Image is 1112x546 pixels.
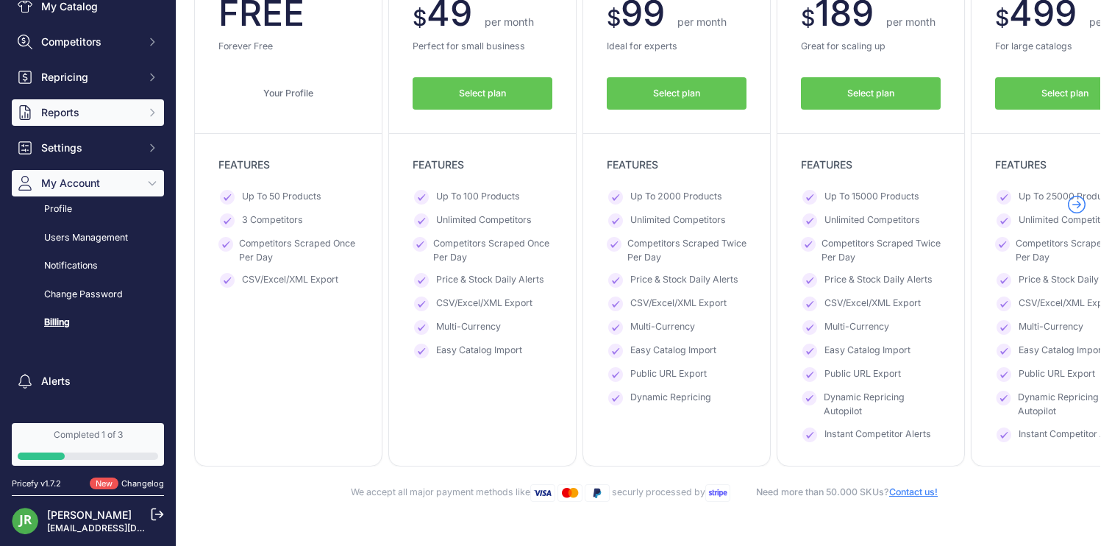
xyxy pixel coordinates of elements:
[413,40,552,54] p: Perfect for small business
[90,478,118,490] span: New
[630,213,726,228] span: Unlimited Competitors
[612,486,733,497] span: securly processed by
[413,77,552,110] button: Select plan
[218,40,358,54] p: Forever Free
[1019,344,1105,358] span: Easy Catalog Import
[121,478,164,489] a: Changelog
[41,70,138,85] span: Repricing
[824,320,889,335] span: Multi-Currency
[995,4,1009,31] span: $
[824,367,901,382] span: Public URL Export
[12,310,164,336] a: Billing
[1019,320,1083,335] span: Multi-Currency
[41,35,138,49] span: Competitors
[433,237,552,264] span: Competitors Scraped Once Per Day
[47,522,201,533] a: [EMAIL_ADDRESS][DOMAIN_NAME]
[824,190,919,205] span: Up To 15000 Products
[218,77,358,110] a: Your Profile
[824,297,921,311] span: CSV/Excel/XML Export
[630,367,707,382] span: Public URL Export
[653,87,700,101] span: Select plan
[824,391,941,418] span: Dynamic Repricing Autopilot
[242,213,303,228] span: 3 Competitors
[413,157,552,172] p: FEATURES
[824,273,933,288] span: Price & Stock Daily Alerts
[677,15,727,28] span: per month
[436,190,520,205] span: Up To 100 Products
[821,237,941,264] span: Competitors Scraped Twice Per Day
[12,29,164,55] button: Competitors
[12,196,164,222] a: Profile
[847,87,894,101] span: Select plan
[630,273,738,288] span: Price & Stock Daily Alerts
[436,297,532,311] span: CSV/Excel/XML Export
[12,135,164,161] button: Settings
[41,141,138,155] span: Settings
[630,320,695,335] span: Multi-Currency
[12,423,164,466] a: Completed 1 of 3
[218,157,358,172] p: FEATURES
[630,297,727,311] span: CSV/Excel/XML Export
[801,157,941,172] p: FEATURES
[801,40,941,54] p: Great for scaling up
[607,77,746,110] button: Select plan
[47,508,132,521] a: [PERSON_NAME]
[607,4,621,31] span: $
[607,157,746,172] p: FEATURES
[436,320,501,335] span: Multi-Currency
[12,478,61,490] div: Pricefy v1.7.2
[18,429,158,441] div: Completed 1 of 3
[12,368,164,394] a: Alerts
[459,87,506,101] span: Select plan
[41,176,138,191] span: My Account
[733,486,938,497] span: Need more than 50.000 SKUs?
[12,225,164,251] a: Users Management
[242,273,338,288] span: CSV/Excel/XML Export
[239,237,358,264] span: Competitors Scraped Once Per Day
[12,170,164,196] button: My Account
[200,484,1088,502] div: We accept all major payment methods like
[627,237,746,264] span: Competitors Scraped Twice Per Day
[607,40,746,54] p: Ideal for experts
[889,486,938,497] a: Contact us!
[630,344,716,358] span: Easy Catalog Import
[12,282,164,308] a: Change Password
[824,344,910,358] span: Easy Catalog Import
[1019,367,1095,382] span: Public URL Export
[436,344,522,358] span: Easy Catalog Import
[12,99,164,126] button: Reports
[485,15,534,28] span: per month
[886,15,935,28] span: per month
[436,273,544,288] span: Price & Stock Daily Alerts
[801,77,941,110] button: Select plan
[413,4,427,31] span: $
[436,213,532,228] span: Unlimited Competitors
[630,391,711,405] span: Dynamic Repricing
[801,4,815,31] span: $
[41,105,138,120] span: Reports
[1041,87,1088,101] span: Select plan
[630,190,722,205] span: Up To 2000 Products
[242,190,321,205] span: Up To 50 Products
[824,428,931,442] span: Instant Competitor Alerts
[12,64,164,91] button: Repricing
[824,213,920,228] span: Unlimited Competitors
[12,253,164,279] a: Notifications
